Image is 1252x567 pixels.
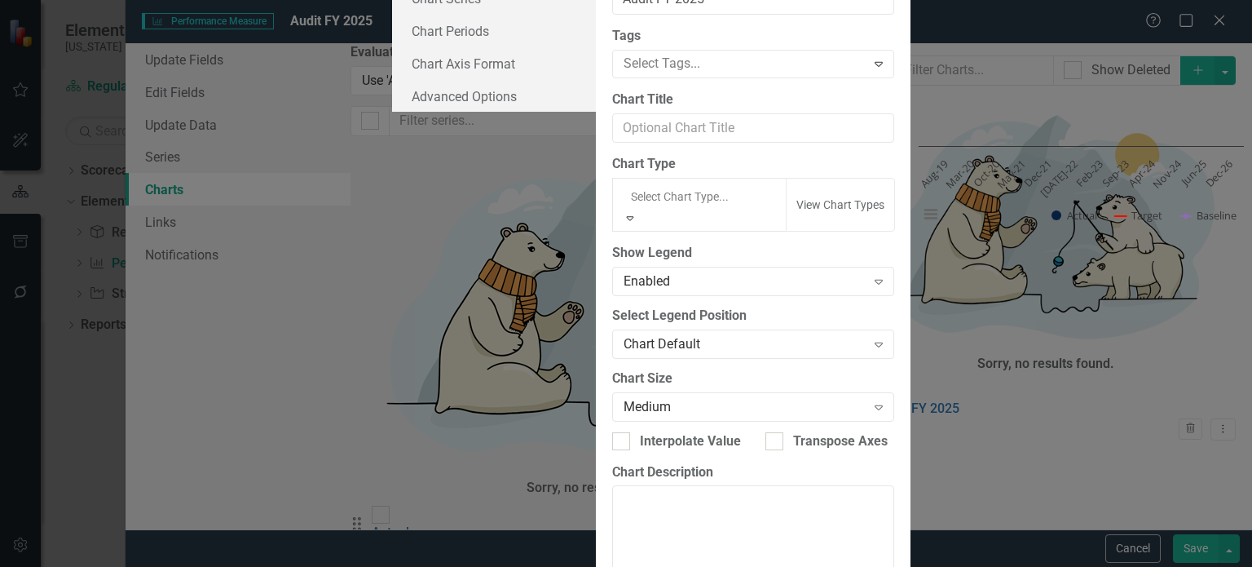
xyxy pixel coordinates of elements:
[612,307,894,326] label: Select Legend Position
[612,370,894,388] label: Chart Size
[1051,208,1097,223] button: Show Actual
[1125,156,1158,189] text: Apr-24
[1177,157,1210,189] text: Jun-25
[640,432,747,451] div: Interpolate Values
[942,157,976,191] text: Mar-20
[786,178,895,232] button: View Chart Types
[612,27,894,46] label: Tags
[612,155,894,174] label: Chart Type
[392,15,596,47] a: Chart Periods
[1021,157,1055,190] text: Dec-21
[1037,157,1080,200] text: [DATE]-22
[917,157,951,191] text: Aug-19
[1115,208,1162,223] button: Show Target
[392,80,596,113] a: Advanced Options
[392,47,596,80] a: Chart Axis Format
[624,397,866,416] div: Medium
[994,157,1029,192] text: May-21
[1202,157,1236,190] text: Dec-26
[1149,156,1184,191] text: Nov-24
[624,272,866,291] div: Enabled
[612,113,894,144] input: Optional Chart Title
[624,335,866,354] div: Chart Default
[612,463,894,482] label: Chart Description
[1099,157,1132,190] text: Sep-23
[919,202,942,225] button: View chart menu, Chart
[970,157,1003,189] text: Oct-20
[612,244,894,263] label: Show Legend
[1073,157,1106,190] text: Feb-23
[793,432,888,451] div: Transpose Axes
[612,91,894,109] label: Chart Title
[1180,208,1237,223] button: Show Baseline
